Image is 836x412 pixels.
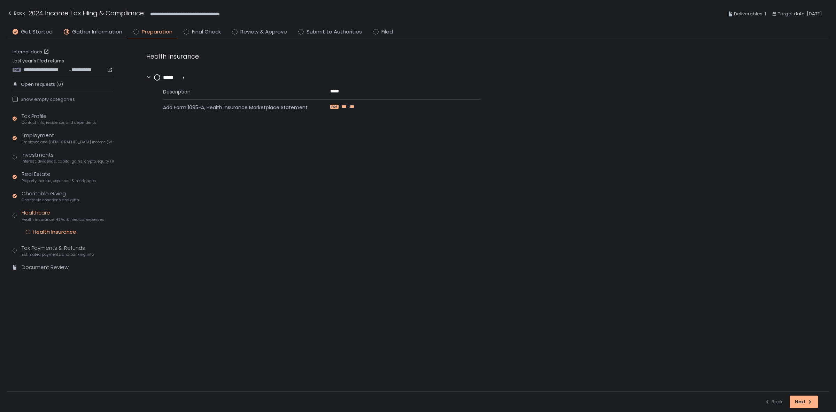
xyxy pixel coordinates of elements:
[7,9,25,17] div: Back
[33,229,76,235] div: Health Insurance
[22,252,94,257] span: Estimated payments and banking info
[163,104,313,111] span: Add Form 1095-A, Health Insurance Marketplace Statement
[307,28,362,36] span: Submit to Authorities
[22,244,94,257] div: Tax Payments & Refunds
[22,151,114,164] div: Investments
[142,28,172,36] span: Preparation
[22,140,114,145] span: Employee and [DEMOGRAPHIC_DATA] income (W-2s)
[72,28,122,36] span: Gather Information
[22,197,79,203] span: Charitable donations and gifts
[163,88,313,95] span: Description
[22,209,104,222] div: Healthcare
[22,178,96,183] span: Property income, expenses & mortgages
[240,28,287,36] span: Review & Approve
[22,190,79,203] div: Charitable Giving
[795,399,813,405] div: Next
[778,10,822,18] span: Target date: [DATE]
[22,120,96,125] span: Contact info, residence, and dependents
[21,28,53,36] span: Get Started
[13,49,51,55] a: Internal docs
[7,8,25,20] button: Back
[22,112,96,126] div: Tax Profile
[29,8,144,18] h1: 2024 Income Tax Filing & Compliance
[734,10,766,18] span: Deliverables: 1
[765,396,783,408] button: Back
[192,28,221,36] span: Final Check
[790,396,818,408] button: Next
[21,81,63,88] span: Open requests (0)
[146,52,481,61] div: Health Insurance
[13,58,114,73] div: Last year's filed returns
[381,28,393,36] span: Filed
[22,170,96,183] div: Real Estate
[22,263,69,271] div: Document Review
[22,217,104,222] span: Health insurance, HSAs & medical expenses
[22,132,114,145] div: Employment
[22,159,114,164] span: Interest, dividends, capital gains, crypto, equity (1099s, K-1s)
[765,399,783,405] div: Back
